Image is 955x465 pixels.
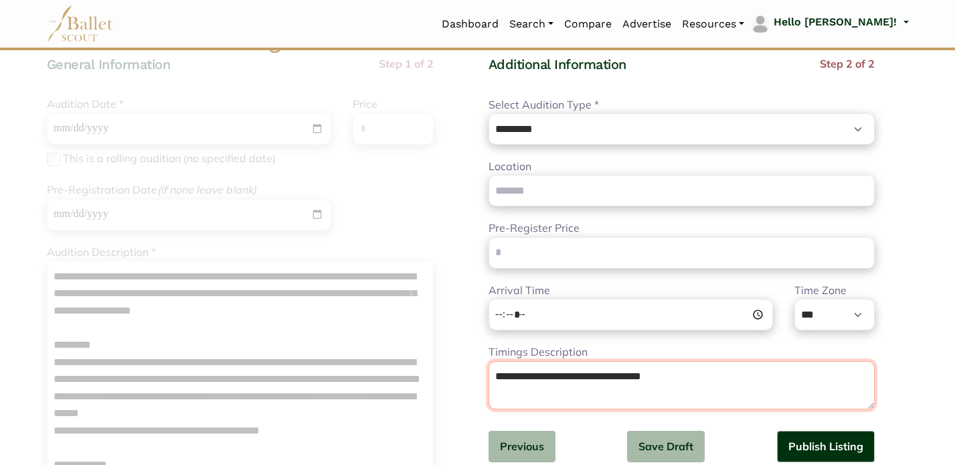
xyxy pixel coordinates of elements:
a: Search [504,10,559,38]
p: Hello [PERSON_NAME]! [774,13,897,31]
label: Pre-Register Price [489,220,580,237]
a: profile picture Hello [PERSON_NAME]! [750,13,908,35]
img: profile picture [751,15,770,34]
p: Step 2 of 2 [820,56,875,73]
label: Time Zone [794,282,847,300]
a: Dashboard [436,10,504,38]
label: Select Audition Type * [489,96,599,114]
button: Previous [489,431,555,462]
h4: Additional Information [489,56,759,73]
button: Save Draft [627,431,705,462]
label: Location [489,158,531,176]
a: Compare [559,10,617,38]
label: Arrival Time [489,282,550,300]
button: Publish Listing [777,431,875,462]
a: Resources [677,10,750,38]
a: Advertise [617,10,677,38]
label: Timings Description [489,344,588,361]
